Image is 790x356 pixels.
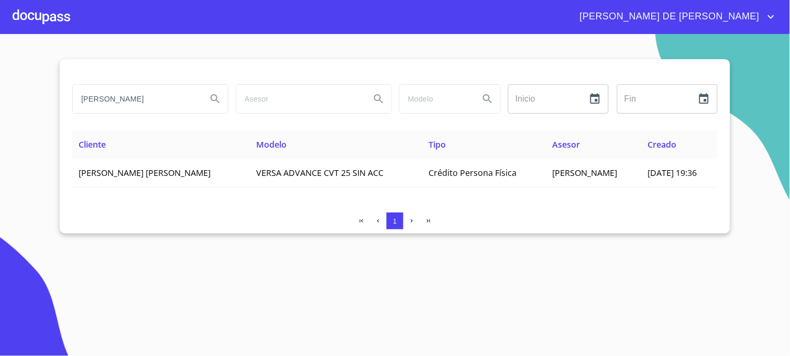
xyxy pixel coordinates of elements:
[572,8,777,25] button: account of current user
[257,139,287,150] span: Modelo
[393,217,397,225] span: 1
[553,139,580,150] span: Asesor
[236,85,362,113] input: search
[73,85,199,113] input: search
[429,167,517,179] span: Crédito Persona Física
[366,86,391,112] button: Search
[553,167,618,179] span: [PERSON_NAME]
[203,86,228,112] button: Search
[648,167,697,179] span: [DATE] 19:36
[475,86,500,112] button: Search
[257,167,384,179] span: VERSA ADVANCE CVT 25 SIN ACC
[400,85,471,113] input: search
[429,139,446,150] span: Tipo
[79,139,106,150] span: Cliente
[387,213,403,229] button: 1
[572,8,765,25] span: [PERSON_NAME] DE [PERSON_NAME]
[79,167,211,179] span: [PERSON_NAME] [PERSON_NAME]
[648,139,677,150] span: Creado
